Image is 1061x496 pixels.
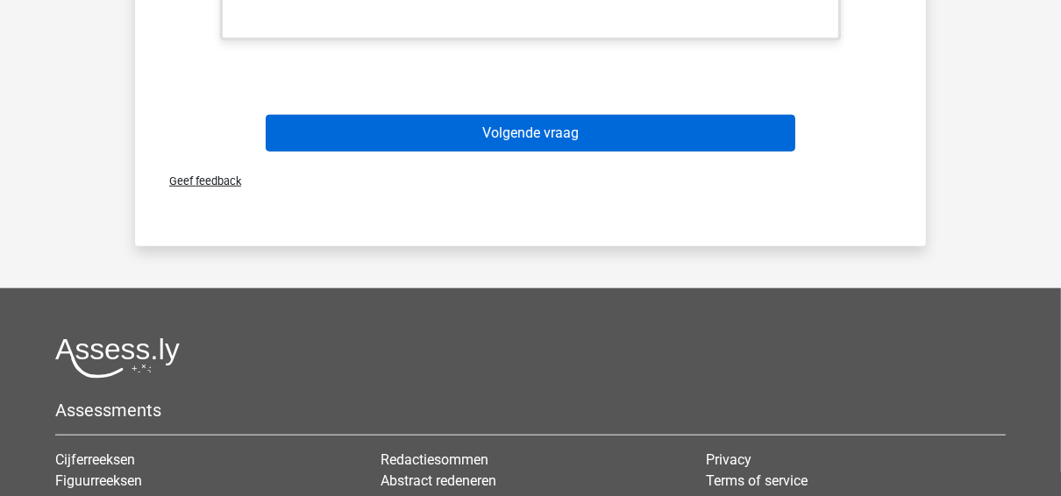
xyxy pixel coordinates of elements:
a: Redactiesommen [381,451,488,468]
a: Figuurreeksen [55,472,142,489]
a: Terms of service [707,472,808,489]
img: Assessly logo [55,337,180,379]
button: Volgende vraag [266,115,796,152]
a: Abstract redeneren [381,472,496,489]
span: Geef feedback [155,174,241,188]
a: Privacy [707,451,752,468]
h5: Assessments [55,400,1006,421]
a: Cijferreeksen [55,451,135,468]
